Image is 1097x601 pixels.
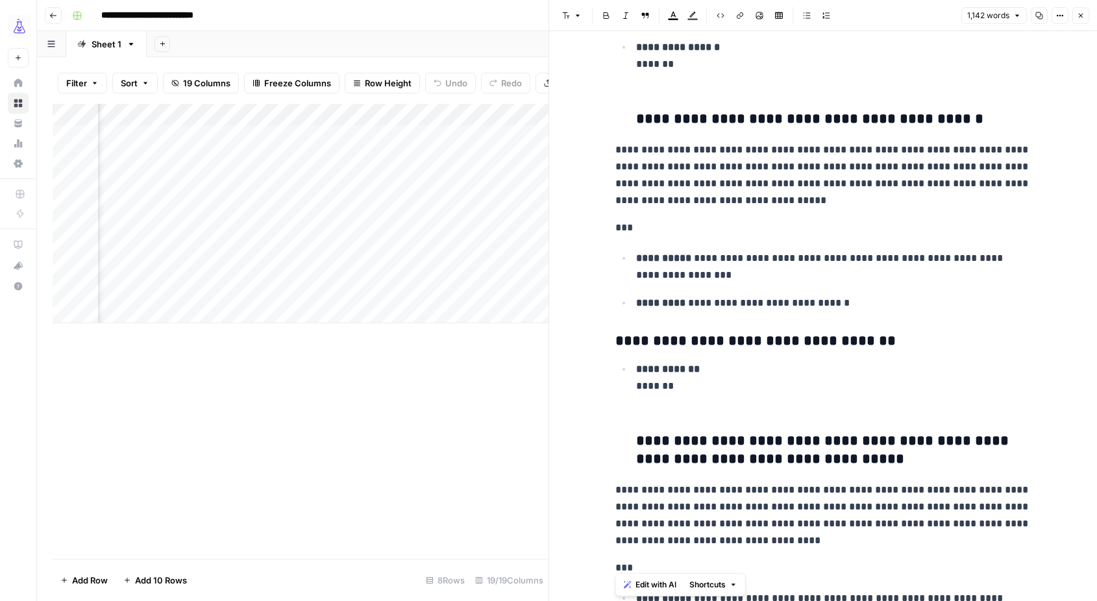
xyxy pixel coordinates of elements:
[8,276,29,297] button: Help + Support
[445,77,467,90] span: Undo
[135,574,187,587] span: Add 10 Rows
[425,73,476,93] button: Undo
[8,10,29,43] button: Workspace: AirOps Growth
[58,73,107,93] button: Filter
[8,93,29,114] a: Browse
[8,133,29,154] a: Usage
[163,73,239,93] button: 19 Columns
[8,73,29,93] a: Home
[8,256,28,275] div: What's new?
[183,77,230,90] span: 19 Columns
[619,576,682,593] button: Edit with AI
[481,73,530,93] button: Redo
[345,73,420,93] button: Row Height
[689,579,726,591] span: Shortcuts
[264,77,331,90] span: Freeze Columns
[961,7,1027,24] button: 1,142 words
[72,574,108,587] span: Add Row
[8,234,29,255] a: AirOps Academy
[967,10,1009,21] span: 1,142 words
[684,576,743,593] button: Shortcuts
[8,255,29,276] button: What's new?
[92,38,121,51] div: Sheet 1
[470,570,548,591] div: 19/19 Columns
[112,73,158,93] button: Sort
[635,579,676,591] span: Edit with AI
[66,77,87,90] span: Filter
[121,77,138,90] span: Sort
[244,73,339,93] button: Freeze Columns
[8,113,29,134] a: Your Data
[365,77,412,90] span: Row Height
[421,570,470,591] div: 8 Rows
[116,570,195,591] button: Add 10 Rows
[8,153,29,174] a: Settings
[53,570,116,591] button: Add Row
[66,31,147,57] a: Sheet 1
[501,77,522,90] span: Redo
[8,15,31,38] img: AirOps Growth Logo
